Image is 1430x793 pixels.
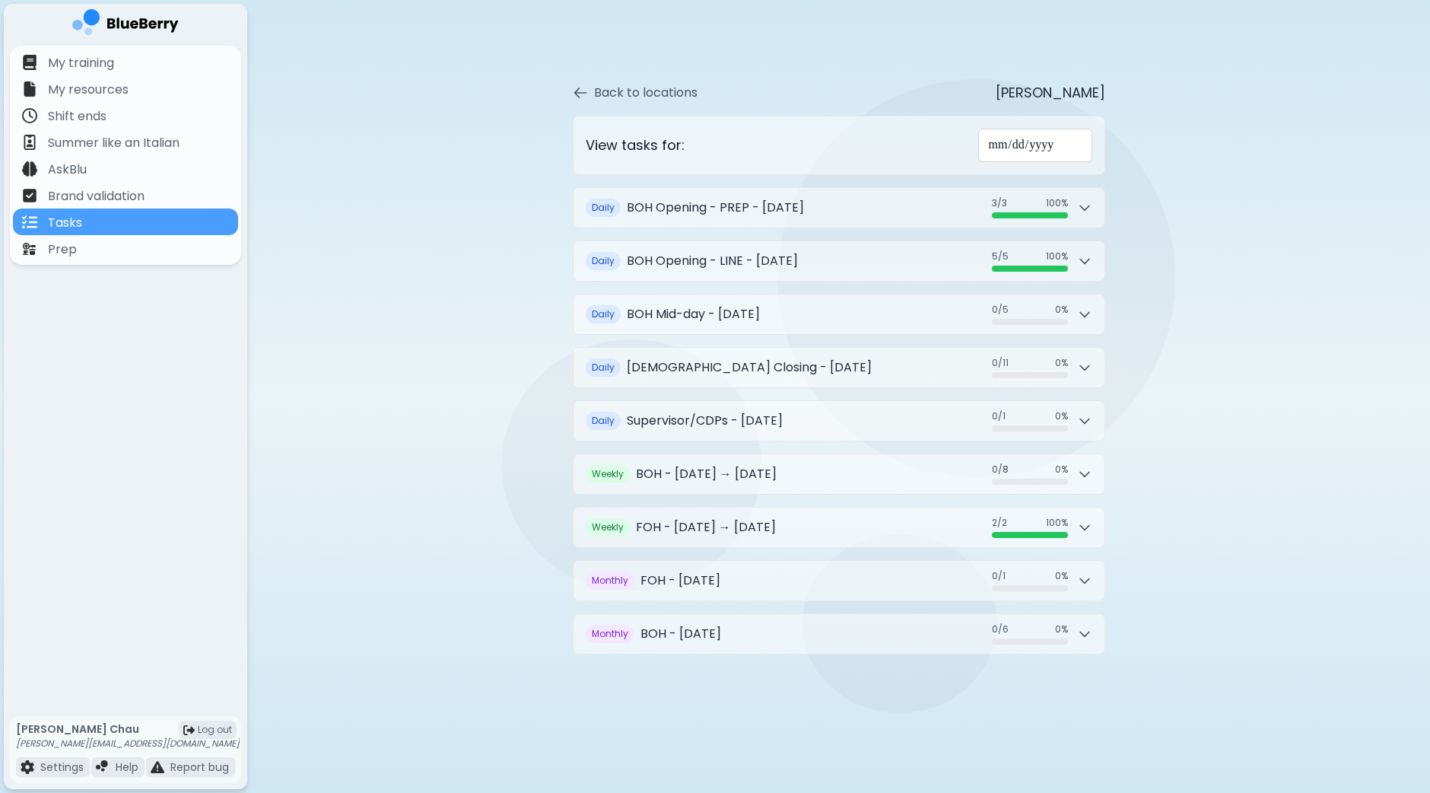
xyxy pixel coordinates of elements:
[48,54,114,72] p: My training
[586,625,634,643] span: Monthly
[586,465,630,483] span: Weekly
[574,188,1104,228] button: DailyBOH Opening - PREP - [DATE]3/3100%
[636,518,776,537] h2: FOH - [DATE] → [DATE]
[586,572,634,590] span: Monthly
[574,401,1104,441] button: DailySupervisor/CDPs - [DATE]0/10%
[992,570,1006,582] span: 0 / 1
[573,84,698,102] button: Back to locations
[992,197,1007,209] span: 3 / 3
[586,358,621,377] span: Daily
[48,134,180,152] p: Summer like an Italian
[992,250,1009,263] span: 5 / 5
[574,348,1104,387] button: Daily[DEMOGRAPHIC_DATA] Closing - [DATE]0/110%
[586,412,621,430] span: Daily
[170,760,229,774] p: Report bug
[22,215,37,230] img: file icon
[1055,410,1068,422] span: 0 %
[151,760,164,774] img: file icon
[640,625,721,643] h2: BOH - [DATE]
[574,508,1104,547] button: WeeklyFOH - [DATE] → [DATE]2/2100%
[627,199,804,217] h2: BOH Opening - PREP - [DATE]
[992,623,1009,635] span: 0 / 6
[992,304,1009,316] span: 0 / 5
[627,252,798,270] h2: BOH Opening - LINE - [DATE]
[1046,517,1068,529] span: 100 %
[116,760,138,774] p: Help
[96,760,110,774] img: file icon
[636,465,777,483] h2: BOH - [DATE] → [DATE]
[40,760,84,774] p: Settings
[574,614,1104,654] button: MonthlyBOH - [DATE]0/60%
[22,161,37,177] img: file icon
[586,518,630,537] span: Weekly
[48,107,106,126] p: Shift ends
[22,81,37,97] img: file icon
[640,572,720,590] h2: FOH - [DATE]
[627,358,872,377] h2: [DEMOGRAPHIC_DATA] Closing - [DATE]
[1046,197,1068,209] span: 100 %
[627,305,760,323] h2: BOH Mid-day - [DATE]
[22,108,37,123] img: file icon
[992,357,1009,369] span: 0 / 11
[48,240,77,259] p: Prep
[183,725,195,736] img: logout
[996,82,1105,104] p: [PERSON_NAME]
[1055,570,1068,582] span: 0 %
[198,724,232,736] span: Log out
[586,135,685,156] h3: View tasks for:
[574,295,1104,334] button: DailyBOH Mid-day - [DATE]0/50%
[1055,463,1068,476] span: 0 %
[992,463,1009,476] span: 0 / 8
[72,9,179,40] img: company logo
[16,737,240,750] p: [PERSON_NAME][EMAIL_ADDRESS][DOMAIN_NAME]
[992,517,1007,529] span: 2 / 2
[586,305,621,323] span: Daily
[1046,250,1068,263] span: 100 %
[574,241,1104,281] button: DailyBOH Opening - LINE - [DATE]5/5100%
[22,241,37,256] img: file icon
[48,161,87,179] p: AskBlu
[1055,304,1068,316] span: 0 %
[627,412,783,430] h2: Supervisor/CDPs - [DATE]
[574,454,1104,494] button: WeeklyBOH - [DATE] → [DATE]0/80%
[21,760,34,774] img: file icon
[22,135,37,150] img: file icon
[574,561,1104,600] button: MonthlyFOH - [DATE]0/10%
[48,214,82,232] p: Tasks
[22,188,37,203] img: file icon
[992,410,1006,422] span: 0 / 1
[586,199,621,217] span: Daily
[48,187,145,205] p: Brand validation
[1055,357,1068,369] span: 0 %
[1055,623,1068,635] span: 0 %
[16,722,240,736] p: [PERSON_NAME] Chau
[586,252,621,270] span: Daily
[48,81,129,99] p: My resources
[22,55,37,70] img: file icon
